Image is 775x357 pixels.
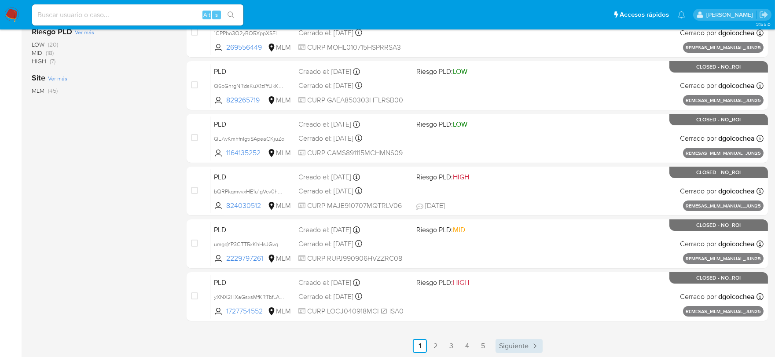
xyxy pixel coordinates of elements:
span: Alt [203,11,210,19]
input: Buscar usuario o caso... [32,9,243,21]
button: search-icon [222,9,240,21]
p: dalia.goicochea@mercadolibre.com.mx [706,11,756,19]
span: s [215,11,218,19]
span: Accesos rápidos [620,10,669,19]
span: 3.155.0 [756,21,771,28]
a: Notificaciones [678,11,685,18]
a: Salir [759,10,768,19]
